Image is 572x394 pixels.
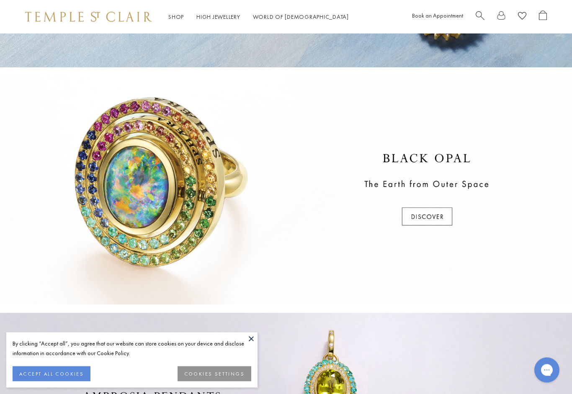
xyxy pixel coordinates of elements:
img: Temple St. Clair [25,12,152,22]
a: ShopShop [168,13,184,20]
a: High JewelleryHigh Jewellery [196,13,240,20]
nav: Main navigation [168,12,349,22]
a: View Wishlist [518,10,526,23]
a: Open Shopping Bag [539,10,547,23]
div: By clicking “Accept all”, you agree that our website can store cookies on your device and disclos... [13,339,251,358]
button: ACCEPT ALL COOKIES [13,366,90,381]
a: World of [DEMOGRAPHIC_DATA]World of [DEMOGRAPHIC_DATA] [253,13,349,20]
button: COOKIES SETTINGS [178,366,251,381]
iframe: Gorgias live chat messenger [530,355,564,386]
a: Search [476,10,484,23]
a: Book an Appointment [412,12,463,19]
